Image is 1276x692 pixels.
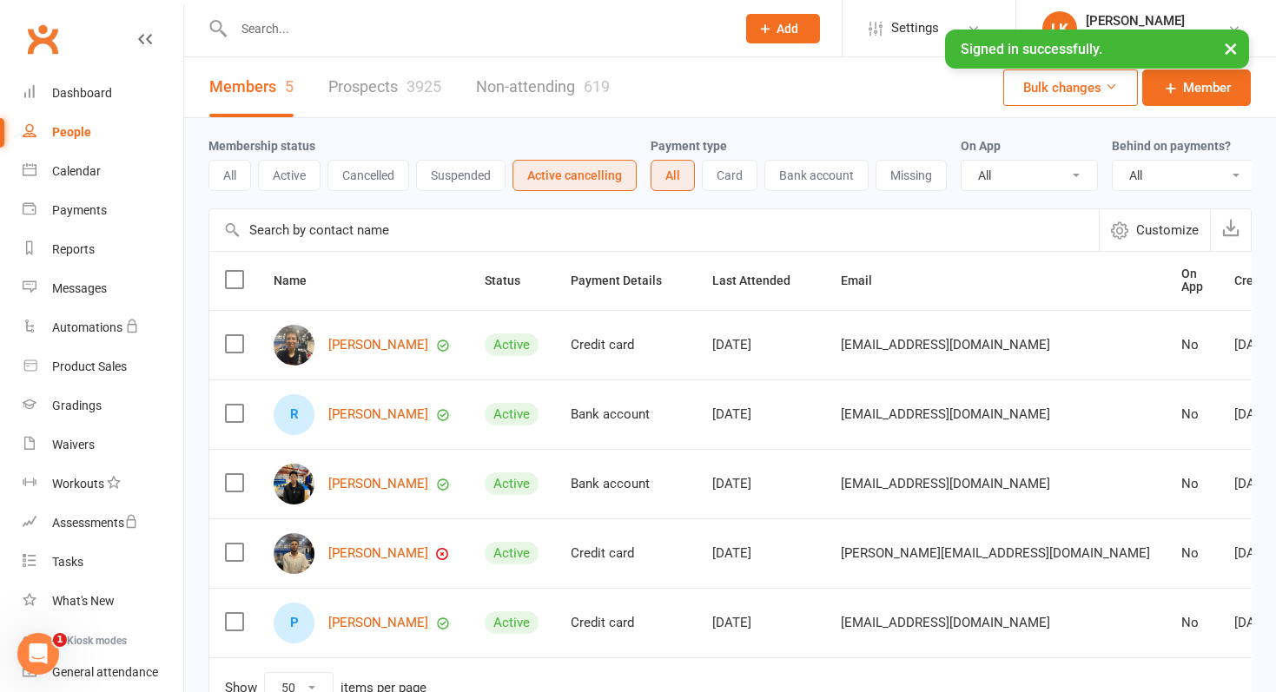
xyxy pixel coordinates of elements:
[23,308,183,347] a: Automations
[209,209,1099,251] input: Search by contact name
[876,160,947,191] button: Missing
[23,465,183,504] a: Workouts
[274,603,314,643] div: Paul
[52,594,115,608] div: What's New
[841,328,1050,361] span: [EMAIL_ADDRESS][DOMAIN_NAME]
[21,17,64,61] a: Clubworx
[23,191,183,230] a: Payments
[52,125,91,139] div: People
[1181,477,1203,491] div: No
[274,270,326,291] button: Name
[1136,220,1199,241] span: Customize
[52,203,107,217] div: Payments
[841,398,1050,431] span: [EMAIL_ADDRESS][DOMAIN_NAME]
[23,269,183,308] a: Messages
[274,394,314,435] div: Rowland
[23,504,183,543] a: Assessments
[961,41,1102,57] span: Signed in successfully.
[23,386,183,425] a: Gradings
[328,57,441,117] a: Prospects3925
[23,152,183,191] a: Calendar
[52,516,138,530] div: Assessments
[571,338,681,353] div: Credit card
[274,464,314,504] img: Ryan
[209,57,294,117] a: Members5
[1183,77,1231,98] span: Member
[1181,616,1203,630] div: No
[1003,69,1138,106] button: Bulk changes
[571,407,681,422] div: Bank account
[52,477,104,491] div: Workouts
[712,616,810,630] div: [DATE]
[485,270,539,291] button: Status
[777,22,798,36] span: Add
[1215,30,1246,67] button: ×
[52,281,107,295] div: Messages
[52,164,101,178] div: Calendar
[651,139,727,153] label: Payment type
[328,477,428,491] a: [PERSON_NAME]
[764,160,869,191] button: Bank account
[571,270,681,291] button: Payment Details
[52,438,95,451] div: Waivers
[1042,11,1077,46] div: LK
[274,533,314,574] img: Smady
[1181,338,1203,353] div: No
[208,160,251,191] button: All
[841,270,891,291] button: Email
[1099,209,1210,251] button: Customize
[1166,252,1219,310] th: On App
[416,160,506,191] button: Suspended
[571,477,681,491] div: Bank account
[841,467,1050,500] span: [EMAIL_ADDRESS][DOMAIN_NAME]
[651,160,695,191] button: All
[571,274,681,287] span: Payment Details
[512,160,637,191] button: Active cancelling
[328,338,428,353] a: [PERSON_NAME]
[571,616,681,630] div: Credit card
[274,274,326,287] span: Name
[274,325,314,366] img: Luka
[23,653,183,692] a: General attendance kiosk mode
[52,359,127,373] div: Product Sales
[712,407,810,422] div: [DATE]
[52,665,158,679] div: General attendance
[228,16,724,41] input: Search...
[712,477,810,491] div: [DATE]
[52,242,95,256] div: Reports
[23,113,183,152] a: People
[23,74,183,113] a: Dashboard
[702,160,757,191] button: Card
[712,338,810,353] div: [DATE]
[1181,546,1203,561] div: No
[571,546,681,561] div: Credit card
[485,611,539,634] div: Active
[712,274,810,287] span: Last Attended
[746,14,820,43] button: Add
[23,543,183,582] a: Tasks
[485,333,539,356] div: Active
[208,139,315,153] label: Membership status
[52,320,122,334] div: Automations
[485,472,539,495] div: Active
[258,160,321,191] button: Active
[1086,29,1219,44] div: Wise Martial Arts Pty Ltd
[23,582,183,621] a: What's New
[841,274,891,287] span: Email
[712,270,810,291] button: Last Attended
[23,230,183,269] a: Reports
[485,542,539,564] div: Active
[328,407,428,422] a: [PERSON_NAME]
[285,77,294,96] div: 5
[407,77,441,96] div: 3925
[841,606,1050,639] span: [EMAIL_ADDRESS][DOMAIN_NAME]
[485,403,539,425] div: Active
[52,86,112,100] div: Dashboard
[53,633,67,647] span: 1
[841,537,1150,570] span: [PERSON_NAME][EMAIL_ADDRESS][DOMAIN_NAME]
[23,347,183,386] a: Product Sales
[1112,139,1231,153] label: Behind on payments?
[1086,13,1219,29] div: [PERSON_NAME]
[328,546,428,561] a: [PERSON_NAME]
[712,546,810,561] div: [DATE]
